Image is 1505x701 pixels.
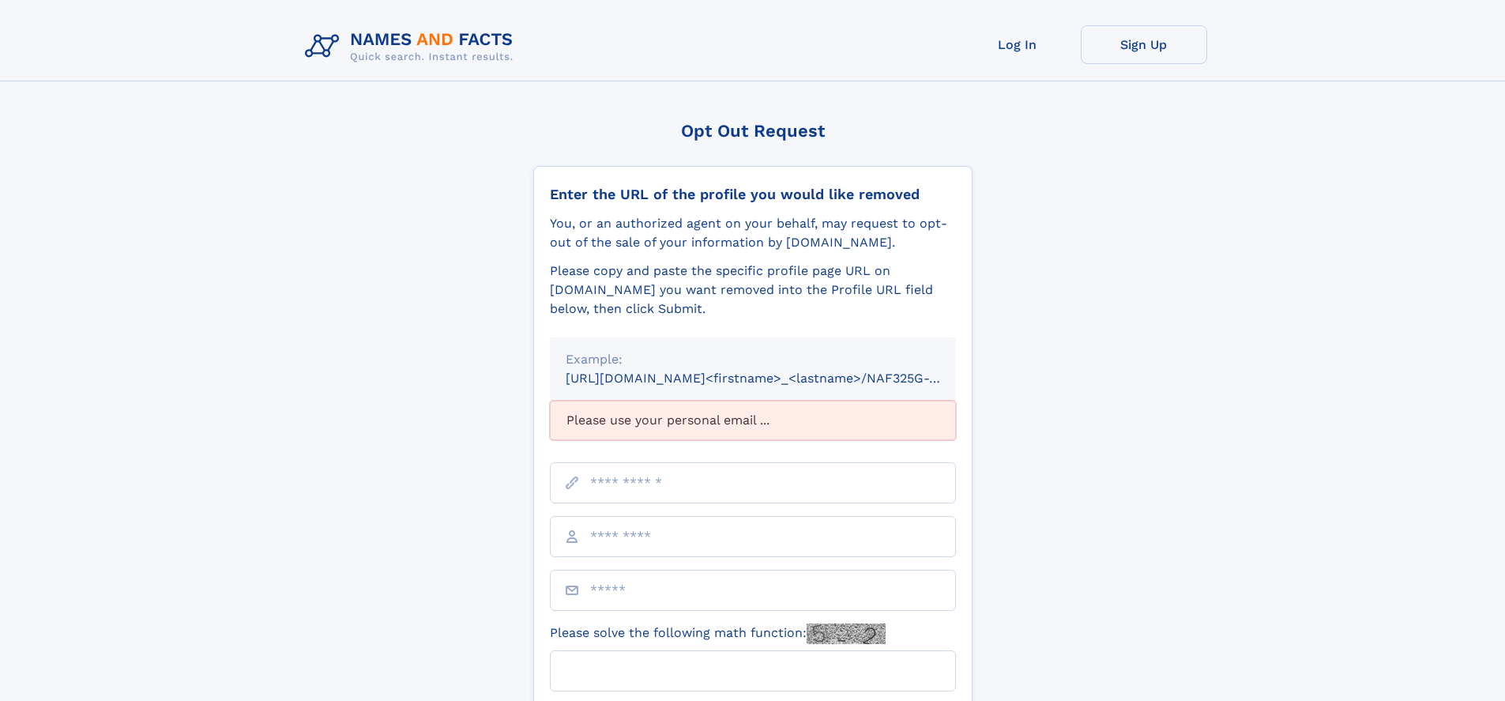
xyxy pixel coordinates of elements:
img: Logo Names and Facts [299,25,526,68]
div: Enter the URL of the profile you would like removed [550,186,956,203]
div: Please copy and paste the specific profile page URL on [DOMAIN_NAME] you want removed into the Pr... [550,262,956,318]
div: Please use your personal email ... [550,401,956,440]
div: Example: [566,350,940,369]
a: Log In [954,25,1081,64]
small: [URL][DOMAIN_NAME]<firstname>_<lastname>/NAF325G-xxxxxxxx [566,371,986,386]
div: Opt Out Request [533,121,973,141]
div: You, or an authorized agent on your behalf, may request to opt-out of the sale of your informatio... [550,214,956,252]
a: Sign Up [1081,25,1207,64]
label: Please solve the following math function: [550,624,886,644]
